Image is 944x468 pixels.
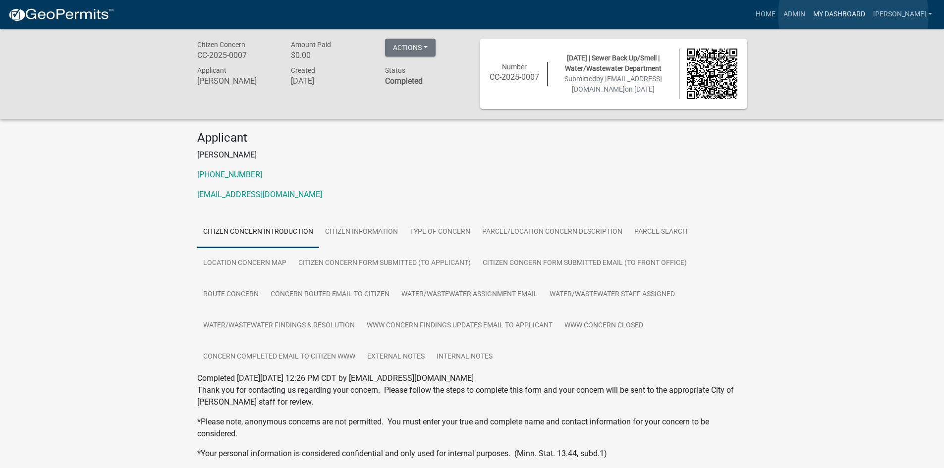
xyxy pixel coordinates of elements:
[197,41,245,49] span: Citizen Concern
[197,170,262,179] a: [PHONE_NUMBER]
[197,341,361,373] a: Concern Completed Email to Citizen WWW
[197,51,277,60] h6: CC-2025-0007
[197,416,747,440] p: *Please note, anonymous concerns are not permitted. You must enter your true and complete name an...
[197,384,747,408] p: Thank you for contacting us regarding your concern. Please follow the steps to complete this form...
[361,341,431,373] a: External Notes
[385,66,405,74] span: Status
[291,66,315,74] span: Created
[628,216,693,248] a: Parcel search
[291,76,370,86] h6: [DATE]
[197,448,747,460] p: *Your personal information is considered confidential and only used for internal purposes. (Minn....
[197,373,474,383] span: Completed [DATE][DATE] 12:26 PM CDT by [EMAIL_ADDRESS][DOMAIN_NAME]
[319,216,404,248] a: Citizen Information
[385,76,423,86] strong: Completed
[502,63,527,71] span: Number
[565,54,662,72] span: [DATE] | Sewer Back Up/Smell | Water/Wastewater Department
[385,39,436,56] button: Actions
[361,310,558,342] a: WWW Concern Findings Updates Email to Applicant
[197,76,277,86] h6: [PERSON_NAME]
[809,5,869,24] a: My Dashboard
[292,248,477,279] a: Citizen Concern Form Submitted (To Applicant)
[544,279,681,311] a: Water/Wastewater Staff Assigned
[197,131,747,145] h4: Applicant
[564,75,662,93] span: Submitted on [DATE]
[197,310,361,342] a: Water/Wastewater Findings & Resolution
[779,5,809,24] a: Admin
[869,5,936,24] a: [PERSON_NAME]
[197,279,265,311] a: Route Concern
[291,41,331,49] span: Amount Paid
[395,279,544,311] a: Water/Wastewater Assignment Email
[197,149,747,161] p: [PERSON_NAME]
[752,5,779,24] a: Home
[687,49,737,99] img: QR code
[431,341,499,373] a: Internal Notes
[477,248,693,279] a: Citizen Concern Form Submitted Email (To Front Office)
[197,248,292,279] a: Location Concern Map
[558,310,649,342] a: WWW Concern Closed
[404,216,476,248] a: Type of Concern
[197,190,322,199] a: [EMAIL_ADDRESS][DOMAIN_NAME]
[291,51,370,60] h6: $0.00
[490,72,540,82] h6: CC-2025-0007
[197,216,319,248] a: Citizen Concern Introduction
[265,279,395,311] a: Concern Routed Email to Citizen
[572,75,662,93] span: by [EMAIL_ADDRESS][DOMAIN_NAME]
[476,216,628,248] a: Parcel/Location Concern Description
[197,66,226,74] span: Applicant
